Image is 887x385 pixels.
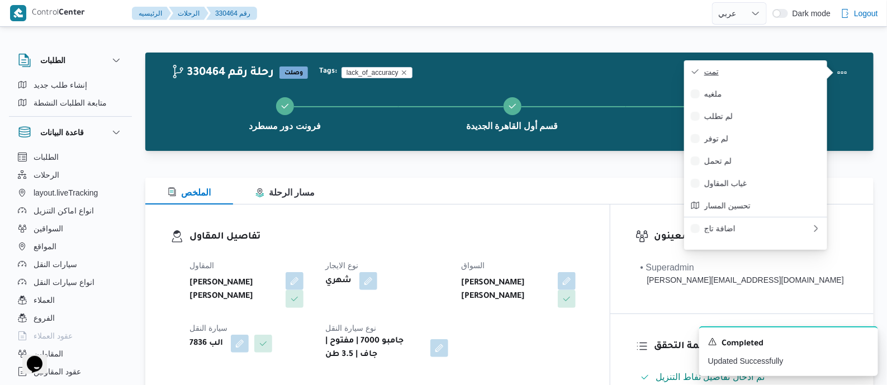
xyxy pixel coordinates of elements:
[189,230,585,245] h3: تفاصيل المقاول
[704,156,820,165] span: لم تحمل
[34,293,55,307] span: العملاء
[788,9,831,18] span: Dark mode
[704,67,820,76] span: تمت
[255,188,315,197] span: مسار الرحلة
[836,2,883,25] button: Logout
[34,347,63,360] span: المقاولين
[325,324,376,332] span: نوع سيارة النقل
[508,102,517,111] svg: Step 2 is complete
[40,126,84,139] h3: قاعدة البيانات
[13,76,127,94] button: إنشاء طلب جديد
[722,338,763,351] span: Completed
[171,84,399,142] button: فرونت دور مسطرد
[654,230,848,245] h3: المعينون
[641,261,844,274] div: • Superadmin
[626,84,853,142] button: فرونت دور مسطرد
[34,311,55,325] span: الفروع
[708,336,869,351] div: Notification
[34,329,73,343] span: عقود العملاء
[206,7,257,20] button: 330464 رقم
[249,120,321,133] span: فرونت دور مسطرد
[347,68,399,78] span: lack_of_accuracy
[462,277,550,303] b: [PERSON_NAME] [PERSON_NAME]
[13,220,127,237] button: السواقين
[281,102,290,111] svg: Step 1 is complete
[704,134,820,143] span: لم توفر
[284,70,303,77] b: وصلت
[18,54,123,67] button: الطلبات
[13,166,127,184] button: الرحلات
[13,291,127,309] button: العملاء
[13,345,127,363] button: المقاولين
[34,240,56,253] span: المواقع
[13,255,127,273] button: سيارات النقل
[399,84,626,142] button: قسم أول القاهرة الجديدة
[325,261,358,270] span: نوع الايجار
[656,370,765,384] span: تم ادخال تفاصيل نفاط التنزيل
[401,69,407,76] button: Remove trip tag
[168,188,211,197] span: الملخص
[684,83,827,105] button: ملغيه
[684,194,827,217] button: تحسين المسار
[341,67,412,78] span: lack_of_accuracy
[325,335,422,362] b: جامبو 7000 | مفتوح | جاف | 3.5 طن
[13,202,127,220] button: انواع اماكن التنزيل
[34,275,94,289] span: انواع سيارات النقل
[684,127,827,150] button: لم توفر
[656,372,765,382] span: تم ادخال تفاصيل نفاط التنزيل
[704,112,820,121] span: لم تطلب
[641,261,844,286] span: • Superadmin mohamed.nabil@illa.com.eg
[18,126,123,139] button: قاعدة البيانات
[13,184,127,202] button: layout.liveTracking
[34,365,81,378] span: عقود المقاولين
[462,261,485,270] span: السواق
[9,76,132,116] div: الطلبات
[708,355,869,367] p: Updated Successfully
[684,105,827,127] button: لم تطلب
[13,94,127,112] button: متابعة الطلبات النشطة
[13,363,127,381] button: عقود المقاولين
[704,89,820,98] span: ملغيه
[13,237,127,255] button: المواقع
[13,273,127,291] button: انواع سيارات النقل
[13,148,127,166] button: الطلبات
[59,9,85,18] b: Center
[684,217,827,240] button: اضافة تاج
[34,258,77,271] span: سيارات النقل
[189,337,223,350] b: الب 7836
[34,96,107,110] span: متابعة الطلبات النشطة
[171,66,274,81] h2: 330464 رحلة رقم
[854,7,878,20] span: Logout
[10,5,26,21] img: X8yXhbKr1z7QwAAAABJRU5ErkJggg==
[684,60,827,83] button: تمت
[654,339,848,354] h3: قائمة التحقق
[319,67,337,76] b: Tags:
[466,120,558,133] span: قسم أول القاهرة الجديدة
[34,150,59,164] span: الطلبات
[684,172,827,194] button: غياب المقاول
[189,324,227,332] span: سيارة النقل
[189,261,214,270] span: المقاول
[40,54,65,67] h3: الطلبات
[279,66,308,79] span: وصلت
[13,309,127,327] button: الفروع
[13,327,127,345] button: عقود العملاء
[34,186,98,199] span: layout.liveTracking
[704,179,820,188] span: غياب المقاول
[34,204,94,217] span: انواع اماكن التنزيل
[169,7,208,20] button: الرحلات
[11,340,47,374] iframe: chat widget
[641,274,844,286] div: [PERSON_NAME][EMAIL_ADDRESS][DOMAIN_NAME]
[34,222,63,235] span: السواقين
[132,7,171,20] button: الرئيسيه
[704,224,812,233] span: اضافة تاج
[34,78,87,92] span: إنشاء طلب جديد
[831,61,853,84] button: Actions
[189,277,278,303] b: [PERSON_NAME] [PERSON_NAME]
[34,168,59,182] span: الرحلات
[325,274,352,288] b: شهري
[704,201,820,210] span: تحسين المسار
[684,150,827,172] button: لم تحمل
